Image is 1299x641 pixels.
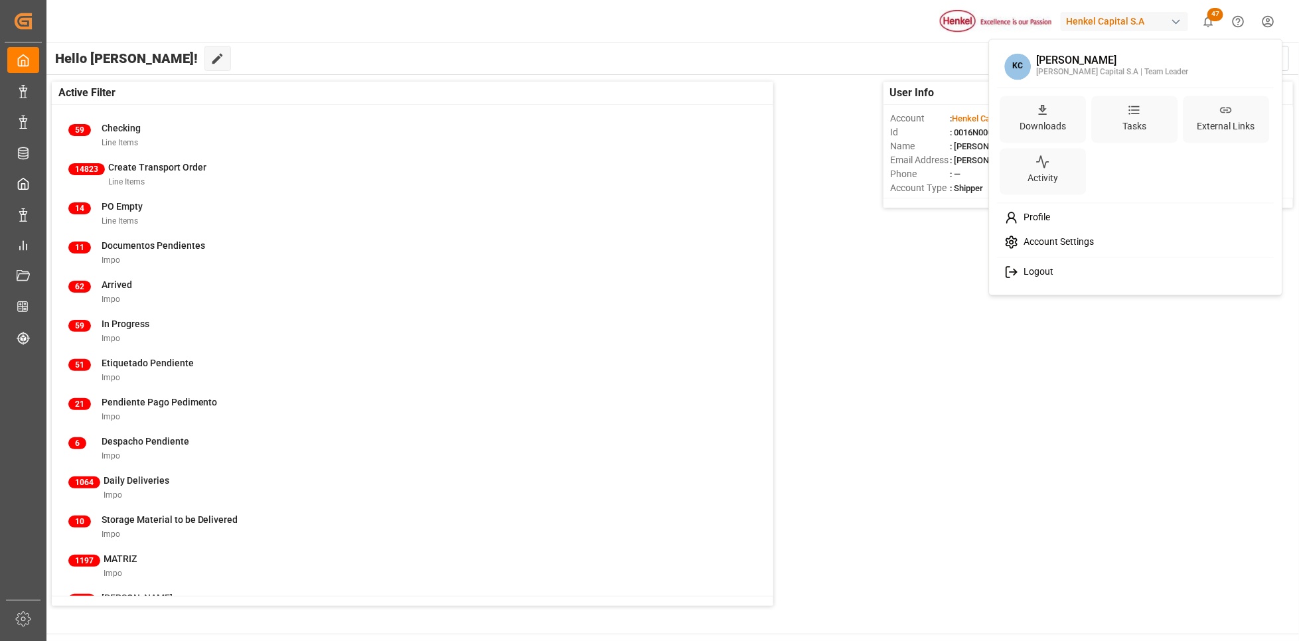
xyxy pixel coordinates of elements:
[1018,267,1053,279] span: Logout
[1036,66,1188,78] div: [PERSON_NAME] Capital S.A | Team Leader
[1036,55,1188,67] div: [PERSON_NAME]
[1017,117,1069,136] div: Downloads
[1004,53,1031,80] span: KC
[1025,169,1061,188] div: Activity
[1018,237,1094,249] span: Account Settings
[1018,212,1050,224] span: Profile
[1120,117,1149,136] div: Tasks
[1195,117,1258,136] div: External Links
